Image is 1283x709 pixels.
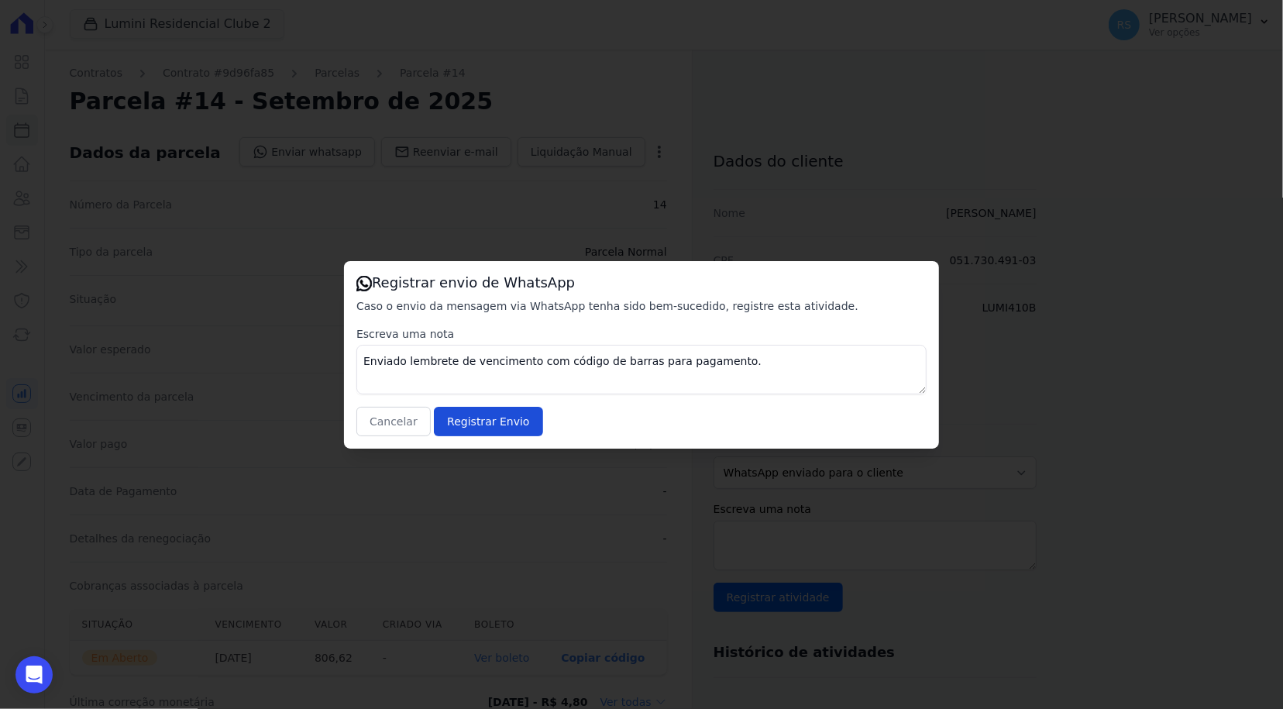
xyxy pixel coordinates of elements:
h3: Registrar envio de WhatsApp [356,274,927,292]
div: Open Intercom Messenger [15,656,53,694]
p: Caso o envio da mensagem via WhatsApp tenha sido bem-sucedido, registre esta atividade. [356,298,927,314]
input: Registrar Envio [434,407,542,436]
button: Cancelar [356,407,431,436]
textarea: Enviado lembrete de vencimento com código de barras para pagamento. [356,345,927,394]
label: Escreva uma nota [356,326,927,342]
